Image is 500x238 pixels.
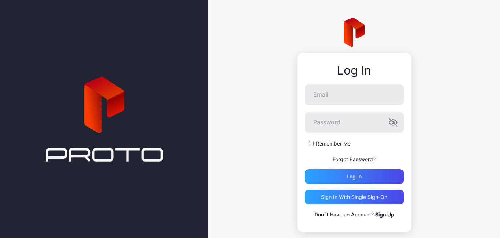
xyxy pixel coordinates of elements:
[389,118,398,127] button: Password
[321,194,387,200] div: Sign in With Single Sign-On
[316,140,351,147] label: Remember Me
[305,64,404,77] div: Log In
[305,112,404,133] input: Password
[375,211,394,218] a: Sign Up
[305,210,404,219] p: Don`t Have an Account?
[333,156,376,162] a: Forgot Password?
[347,174,362,180] div: Log in
[305,169,404,184] button: Log in
[305,84,404,105] input: Email
[305,190,404,204] button: Sign in With Single Sign-On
